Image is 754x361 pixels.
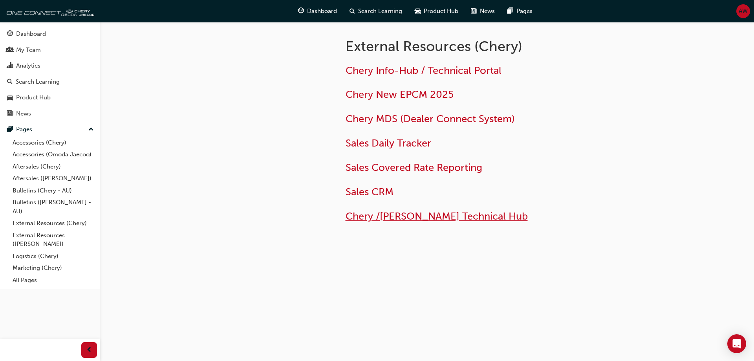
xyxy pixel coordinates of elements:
[343,3,408,19] a: search-iconSearch Learning
[16,29,46,38] div: Dashboard
[9,185,97,197] a: Bulletins (Chery - AU)
[9,217,97,229] a: External Resources (Chery)
[358,7,402,16] span: Search Learning
[88,125,94,135] span: up-icon
[86,345,92,355] span: prev-icon
[298,6,304,16] span: guage-icon
[16,125,32,134] div: Pages
[7,47,13,54] span: people-icon
[9,250,97,262] a: Logistics (Chery)
[16,77,60,86] div: Search Learning
[3,75,97,89] a: Search Learning
[9,262,97,274] a: Marketing (Chery)
[9,229,97,250] a: External Resources ([PERSON_NAME])
[346,88,454,101] a: Chery New EPCM 2025
[727,334,746,353] div: Open Intercom Messenger
[7,126,13,133] span: pages-icon
[7,31,13,38] span: guage-icon
[307,7,337,16] span: Dashboard
[16,109,31,118] div: News
[9,196,97,217] a: Bulletins ([PERSON_NAME] - AU)
[292,3,343,19] a: guage-iconDashboard
[736,4,750,18] button: AW
[739,7,748,16] span: AW
[7,110,13,117] span: news-icon
[9,161,97,173] a: Aftersales (Chery)
[346,38,603,55] h1: External Resources (Chery)
[501,3,539,19] a: pages-iconPages
[9,172,97,185] a: Aftersales ([PERSON_NAME])
[471,6,477,16] span: news-icon
[7,79,13,86] span: search-icon
[16,46,41,55] div: My Team
[346,64,501,77] a: Chery Info-Hub / Technical Portal
[516,7,533,16] span: Pages
[3,43,97,57] a: My Team
[9,148,97,161] a: Accessories (Omoda Jaecoo)
[16,93,51,102] div: Product Hub
[424,7,458,16] span: Product Hub
[415,6,421,16] span: car-icon
[507,6,513,16] span: pages-icon
[7,94,13,101] span: car-icon
[350,6,355,16] span: search-icon
[7,62,13,70] span: chart-icon
[346,161,482,174] a: Sales Covered Rate Reporting
[346,186,393,198] a: Sales CRM
[408,3,465,19] a: car-iconProduct Hub
[346,113,515,125] a: Chery MDS (Dealer Connect System)
[3,106,97,121] a: News
[3,90,97,105] a: Product Hub
[346,137,431,149] a: Sales Daily Tracker
[3,122,97,137] button: Pages
[9,137,97,149] a: Accessories (Chery)
[346,210,528,222] a: Chery /[PERSON_NAME] Technical Hub
[480,7,495,16] span: News
[16,61,40,70] div: Analytics
[465,3,501,19] a: news-iconNews
[3,27,97,41] a: Dashboard
[3,59,97,73] a: Analytics
[4,3,94,19] img: oneconnect
[9,274,97,286] a: All Pages
[3,25,97,122] button: DashboardMy TeamAnalyticsSearch LearningProduct HubNews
